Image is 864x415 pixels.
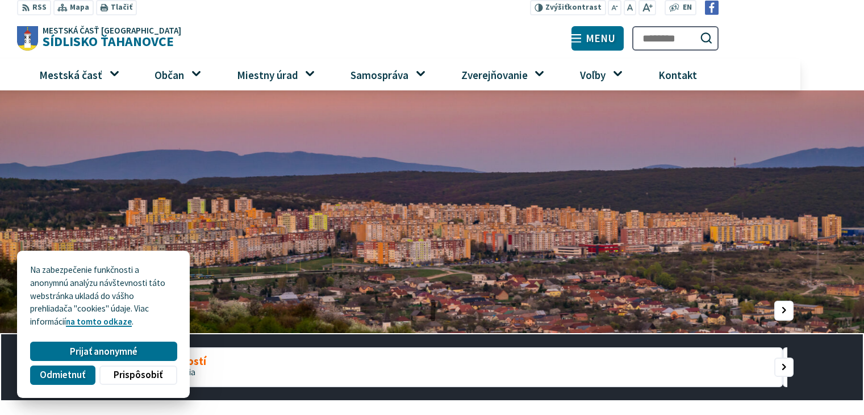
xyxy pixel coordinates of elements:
h1: Sídlisko Ťahanovce [38,26,181,48]
span: Prispôsobiť [114,369,162,381]
a: Miestny úrad [215,59,320,90]
span: EN [683,2,692,14]
span: Kontakt [654,59,701,90]
a: na tomto odkaze [66,316,132,327]
a: Občan [133,59,206,90]
span: Prijať anonymné [70,346,137,358]
img: Prejsť na Facebook stránku [705,1,719,15]
img: Prejsť na domovskú stránku [17,26,38,51]
a: Kontakt [636,59,719,90]
a: Samospráva [329,59,431,90]
button: Prispôsobiť [99,366,177,385]
a: Voľby [558,59,628,90]
span: Zvýšiť [545,2,567,12]
a: Logo Sídlisko Ťahanovce, prejsť na domovskú stránku. [17,26,181,51]
a: Mestská časť [17,59,124,90]
span: Mestská časť [GEOGRAPHIC_DATA] [43,26,181,35]
span: Tlačiť [111,3,132,12]
span: RSS [32,2,47,14]
button: Otvoriť podmenu pre [187,64,206,83]
button: Otvoriť podmenu pre [411,64,431,83]
a: EN [679,2,695,14]
button: Otvoriť podmenu pre [300,64,320,83]
span: Mestská časť [35,59,106,90]
span: Občan [151,59,189,90]
button: Otvoriť podmenu pre [608,64,628,83]
button: Prijať anonymné [30,342,177,361]
span: Zverejňovanie [457,59,532,90]
a: Kalendár udalostí plánované podujatia [81,347,783,387]
span: kontrast [545,3,602,12]
button: Otvoriť podmenu pre Zverejňovanie [530,64,549,83]
span: Menu [586,34,615,43]
p: Na zabezpečenie funkčnosti a anonymnú analýzu návštevnosti táto webstránka ukladá do vášho prehli... [30,264,177,329]
button: Odmietnuť [30,366,95,385]
span: Odmietnuť [40,369,85,381]
span: Mapa [70,2,89,14]
span: Samospráva [347,59,413,90]
span: Miestny úrad [232,59,302,90]
span: Voľby [576,59,610,90]
button: Otvoriť podmenu pre [105,64,124,83]
a: Zverejňovanie [439,59,549,90]
button: Menu [571,26,624,51]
